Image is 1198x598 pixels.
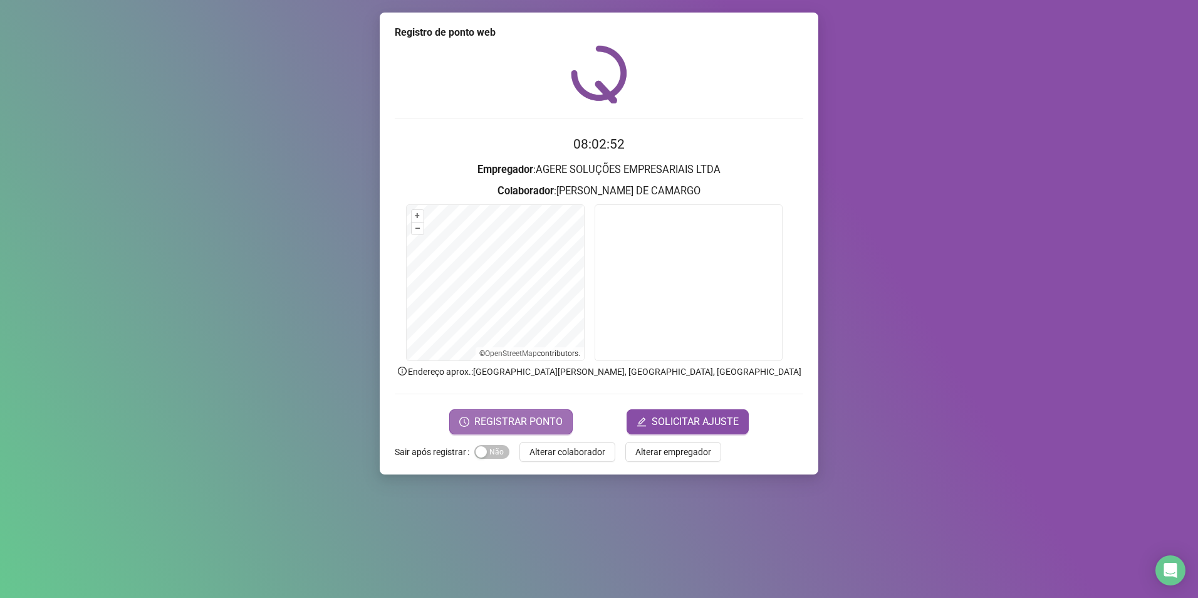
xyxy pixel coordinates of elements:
span: Alterar colaborador [529,445,605,459]
button: Alterar empregador [625,442,721,462]
h3: : [PERSON_NAME] DE CAMARGO [395,183,803,199]
button: editSOLICITAR AJUSTE [627,409,749,434]
label: Sair após registrar [395,442,474,462]
button: – [412,223,424,234]
span: clock-circle [459,417,469,427]
div: Registro de ponto web [395,25,803,40]
div: Open Intercom Messenger [1155,555,1185,585]
li: © contributors. [479,349,580,358]
button: Alterar colaborador [519,442,615,462]
h3: : AGERE SOLUÇÕES EMPRESARIAIS LTDA [395,162,803,178]
strong: Colaborador [497,185,554,197]
p: Endereço aprox. : [GEOGRAPHIC_DATA][PERSON_NAME], [GEOGRAPHIC_DATA], [GEOGRAPHIC_DATA] [395,365,803,379]
a: OpenStreetMap [485,349,537,358]
span: REGISTRAR PONTO [474,414,563,429]
button: REGISTRAR PONTO [449,409,573,434]
span: Alterar empregador [635,445,711,459]
span: SOLICITAR AJUSTE [652,414,739,429]
button: + [412,210,424,222]
span: edit [637,417,647,427]
span: info-circle [397,365,408,377]
img: QRPoint [571,45,627,103]
strong: Empregador [477,164,533,176]
time: 08:02:52 [573,137,625,152]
